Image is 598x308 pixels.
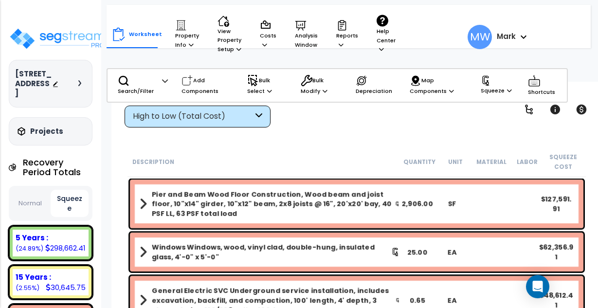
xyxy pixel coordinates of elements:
div: Add Components [176,70,239,101]
p: Help Center [377,15,396,54]
a: Assembly Title [140,189,400,218]
h3: [STREET_ADDRESS] [15,69,52,98]
div: 25.00 [400,247,435,257]
div: 298,662.41 [45,243,86,253]
div: $127,591.91 [539,194,574,214]
small: (2.55%) [16,284,39,292]
small: Material [476,158,507,166]
div: High to Low (Total Cost) [133,111,253,122]
p: Bulk Select [247,75,287,96]
small: Squeeze Cost [549,153,577,171]
p: Squeeze [481,75,514,95]
img: logo_pro_r.png [9,27,108,50]
p: View Property Setup [217,15,241,54]
a: Assembly Title [140,242,400,262]
div: $62,356.91 [539,242,574,262]
small: Labor [517,158,538,166]
span: MW [468,25,492,49]
div: Depreciation [350,70,401,101]
small: Unit [448,158,463,166]
small: (24.89%) [16,244,43,253]
b: Windows Windows, wood, vinyl clad, double-hung, insulated glass, 4'-0" x 5'-0" [152,242,391,262]
div: 2,906.00 [400,199,435,209]
div: SF [435,199,470,209]
p: Worksheet [129,30,162,39]
small: Description [132,158,174,166]
div: Shortcuts [523,69,567,102]
b: 15 Years : [16,272,51,282]
p: Search/Filter [118,75,156,96]
b: Mark [497,31,516,41]
p: Costs [260,19,276,49]
p: Depreciation [356,75,396,96]
button: Squeeze [51,190,89,217]
button: Normal [13,195,48,212]
div: Open Intercom Messenger [526,275,549,298]
p: Add Components [181,75,234,96]
p: Analysis Window [295,19,318,49]
div: EA [435,295,470,305]
div: 0.65 [400,295,435,305]
div: 30,645.75 [46,282,86,292]
p: Property Info [175,19,199,49]
p: Reports [336,19,358,49]
b: Pier and Beam Wood Floor Construction, Wood beam and joist floor, 10"x14" girder, 10"x12" beam, 2... [152,189,395,218]
div: EA [435,247,470,257]
p: Shortcuts [528,74,562,97]
h3: Projects [30,127,63,136]
p: Bulk Modify [301,75,342,96]
small: Quantity [403,158,435,166]
h4: Recovery Period Totals [23,158,92,177]
b: 5 Years : [16,233,48,243]
p: Map Components [410,75,467,96]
